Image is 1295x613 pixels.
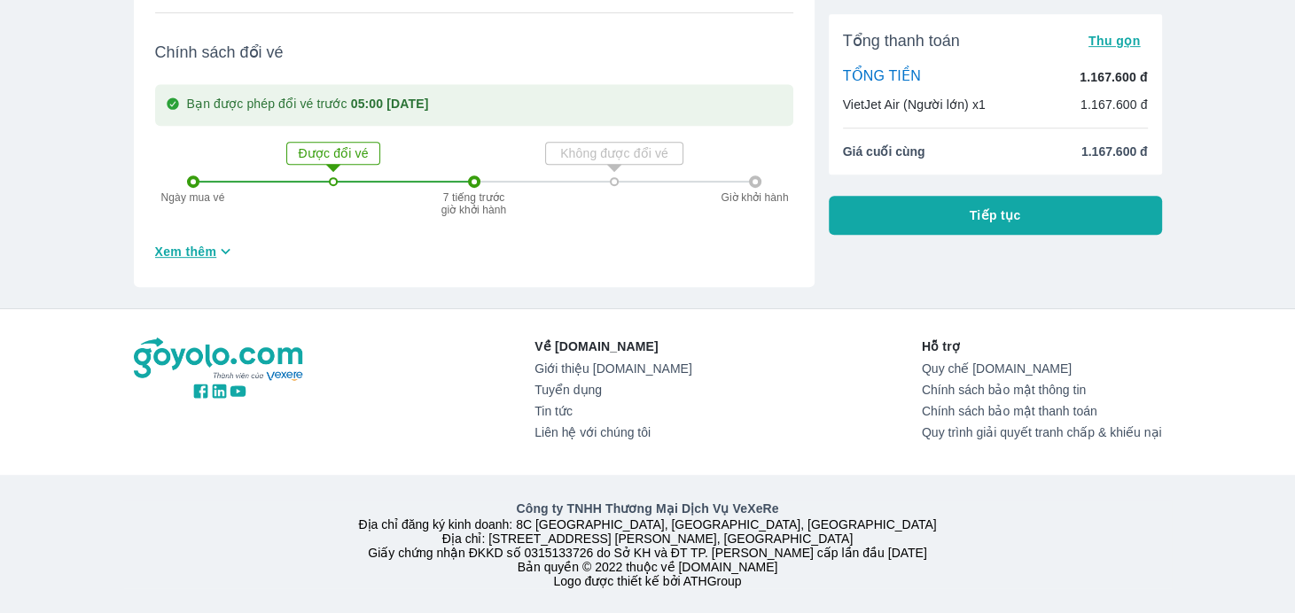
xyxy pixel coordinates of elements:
[534,383,691,397] a: Tuyển dụng
[123,500,1173,588] div: Địa chỉ đăng ký kinh doanh: 8C [GEOGRAPHIC_DATA], [GEOGRAPHIC_DATA], [GEOGRAPHIC_DATA] Địa chỉ: [...
[289,144,378,162] p: Được đổi vé
[534,404,691,418] a: Tin tức
[439,191,510,216] p: 7 tiếng trước giờ khởi hành
[922,361,1162,376] a: Quy chế [DOMAIN_NAME]
[534,425,691,439] a: Liên hệ với chúng tôi
[137,500,1158,517] p: Công ty TNHH Thương Mại Dịch Vụ VeXeRe
[148,237,243,266] button: Xem thêm
[1080,96,1148,113] p: 1.167.600 đ
[843,143,925,160] span: Giá cuối cùng
[922,404,1162,418] a: Chính sách bảo mật thanh toán
[155,243,217,260] span: Xem thêm
[134,338,306,382] img: logo
[534,361,691,376] a: Giới thiệu [DOMAIN_NAME]
[548,144,681,162] p: Không được đổi vé
[922,383,1162,397] a: Chính sách bảo mật thông tin
[715,191,795,204] p: Giờ khởi hành
[1080,68,1147,86] p: 1.167.600 đ
[1081,28,1148,53] button: Thu gọn
[843,67,921,87] p: TỔNG TIỀN
[1088,34,1141,48] span: Thu gọn
[155,42,793,63] span: Chính sách đổi vé
[1081,143,1148,160] span: 1.167.600 đ
[534,338,691,355] p: Về [DOMAIN_NAME]
[922,425,1162,439] a: Quy trình giải quyết tranh chấp & khiếu nại
[187,95,429,115] p: Bạn được phép đổi vé trước
[153,191,233,204] p: Ngày mua vé
[829,196,1162,235] button: Tiếp tục
[970,206,1021,224] span: Tiếp tục
[843,96,986,113] p: VietJet Air (Người lớn) x1
[922,338,1162,355] p: Hỗ trợ
[843,30,960,51] span: Tổng thanh toán
[351,97,429,111] strong: 05:00 [DATE]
